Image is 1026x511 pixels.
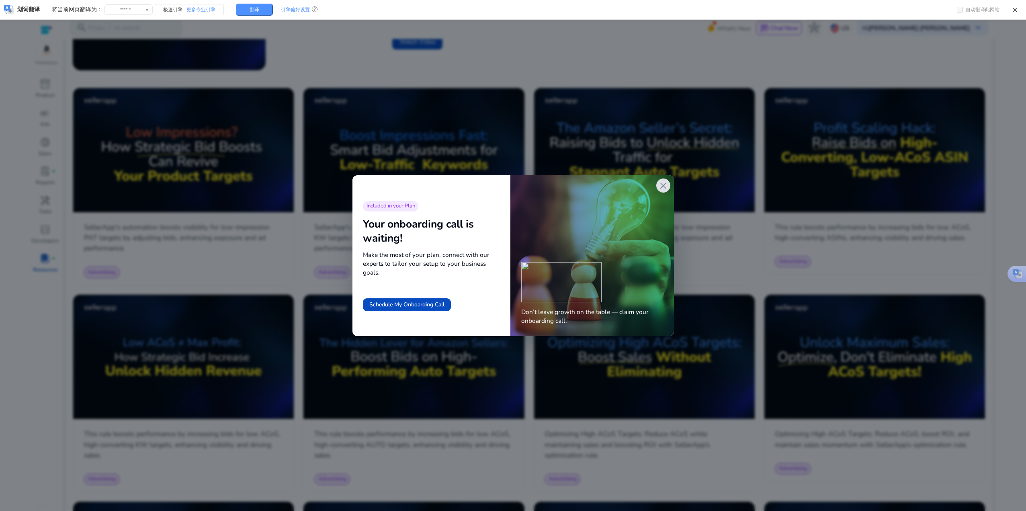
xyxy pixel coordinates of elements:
span: Included in your Plan [367,203,415,210]
span: Make the most of your plan, connect with our experts to tailor your setup to your business goals. [363,250,500,277]
span: close [658,181,668,191]
div: Your onboarding call is waiting! [363,217,500,245]
span: Schedule My Onboarding Call [369,300,444,309]
span: Don’t leave growth on the table — claim your onboarding call. [521,308,664,325]
button: Schedule My Onboarding Call [363,298,451,311]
